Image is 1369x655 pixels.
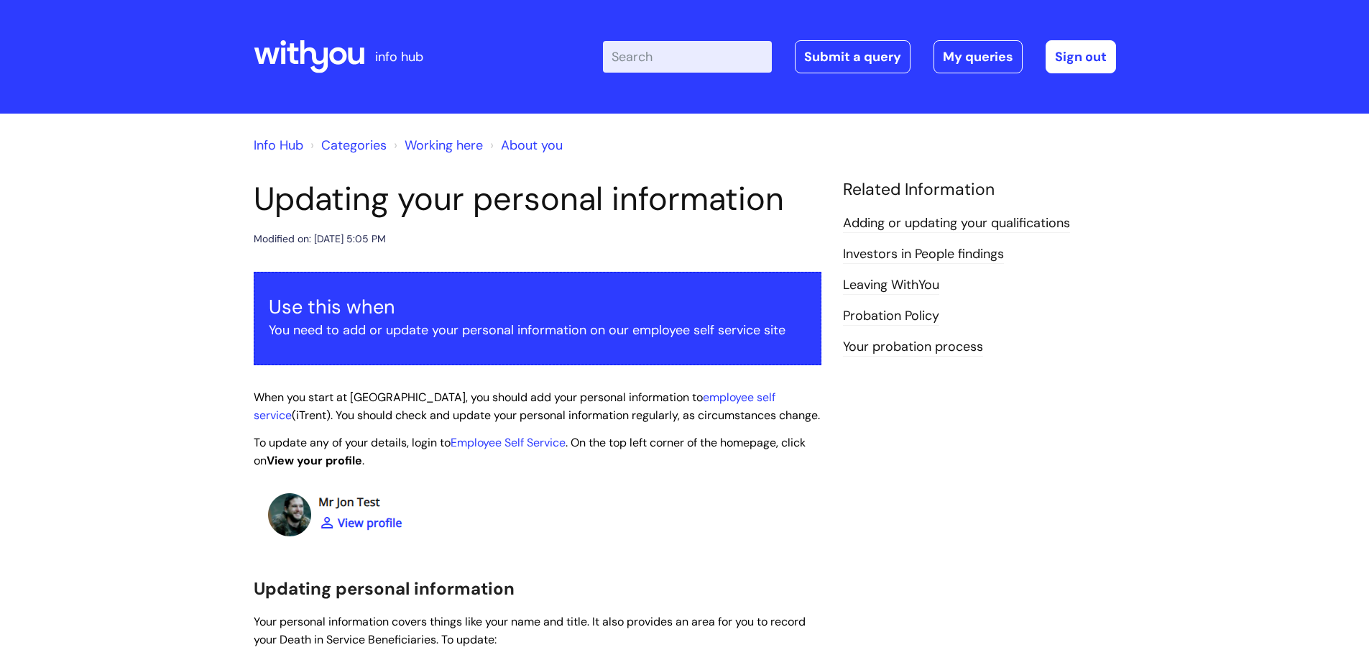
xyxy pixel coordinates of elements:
[307,134,387,157] li: Solution home
[254,390,820,423] span: When you start at [GEOGRAPHIC_DATA], you should add your personal information to (iTrent). You sh...
[487,134,563,157] li: About you
[934,40,1023,73] a: My queries
[1046,40,1116,73] a: Sign out
[254,435,806,468] span: To update any of your details, login to . On the top left corner of the homepage, click on .
[843,338,983,357] a: Your probation process
[603,40,1116,73] div: | -
[254,614,806,647] span: Your personal information covers things like your name and title. It also provides an area for yo...
[267,453,362,468] strong: View your profile
[405,137,483,154] a: Working here
[269,296,806,319] h3: Use this when
[254,479,455,553] img: hKbkKuskZSZEKMUsj9IlREFOsCKVZ56TkA.png
[501,137,563,154] a: About you
[375,45,423,68] p: info hub
[254,137,303,154] a: Info Hub
[254,577,515,600] span: Updating personal information
[321,137,387,154] a: Categories
[254,230,386,248] div: Modified on: [DATE] 5:05 PM
[254,180,821,219] h1: Updating your personal information
[843,245,1004,264] a: Investors in People findings
[603,41,772,73] input: Search
[843,180,1116,200] h4: Related Information
[451,435,566,450] a: Employee Self Service
[795,40,911,73] a: Submit a query
[390,134,483,157] li: Working here
[843,214,1070,233] a: Adding or updating your qualifications
[843,307,939,326] a: Probation Policy
[843,276,939,295] a: Leaving WithYou
[269,319,806,342] p: You need to add or update your personal information on our employee self service site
